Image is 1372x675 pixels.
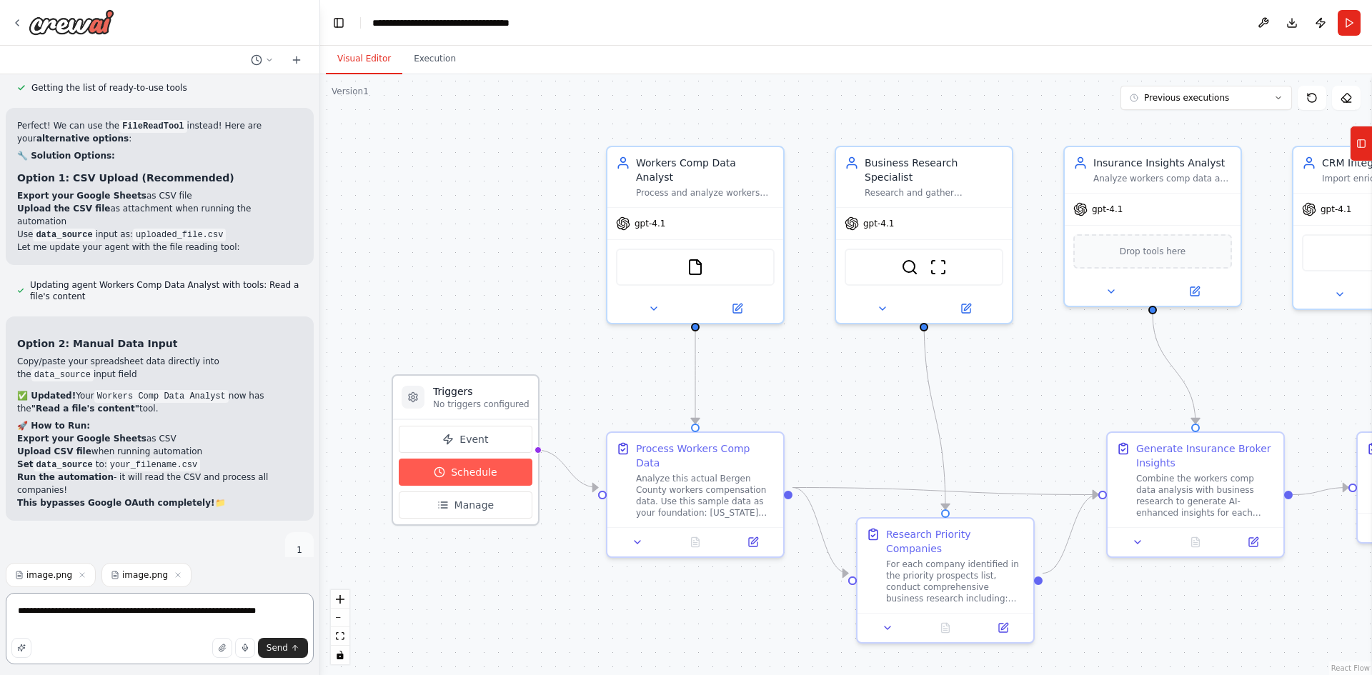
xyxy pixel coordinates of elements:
span: image.png [26,569,72,581]
li: to: [17,458,302,471]
div: Workers Comp Data AnalystProcess and analyze workers compensation insurance data from {data_sourc... [606,146,785,324]
strong: Upload CSV file [17,446,91,456]
button: Switch to previous chat [245,51,279,69]
div: Workers Comp Data Analyst [636,156,775,184]
g: Edge from 8885b9d7-271c-46c1-8292-1f1ff2cc05c4 to 0b90a412-c45e-4e75-af09-1a0ba98fc4a8 [1043,488,1098,581]
div: Generate Insurance Broker InsightsCombine the workers comp data analysis with business research t... [1106,431,1285,558]
span: Send [267,642,288,654]
div: Process Workers Comp DataAnalyze this actual Bergen County workers compensation data. Use this sa... [606,431,785,558]
div: Research Priority CompaniesFor each company identified in the priority prospects list, conduct co... [856,517,1035,644]
div: Process Workers Comp Data [636,441,775,470]
button: zoom out [331,609,349,627]
div: React Flow controls [331,590,349,664]
g: Edge from 72fa10e0-f0ea-4903-8151-1fd07d337e16 to 0b90a412-c45e-4e75-af09-1a0ba98fc4a8 [792,481,1098,502]
p: 📁 [17,496,302,509]
strong: Upload the CSV file [17,204,110,214]
span: Event [459,432,488,446]
button: Start a new chat [285,51,308,69]
span: image.png [122,569,168,581]
strong: 🔧 Solution Options: [17,151,115,161]
span: gpt-4.1 [635,218,665,229]
strong: Option 2: Manual Data Input [17,338,177,349]
p: 1 [297,544,302,556]
li: as CSV [17,432,302,445]
div: Business Research SpecialistResearch and gather comprehensive information about the top priority ... [835,146,1013,324]
code: FileReadTool [119,120,187,133]
span: Previous executions [1144,92,1229,104]
button: No output available [915,619,976,636]
button: Improve this prompt [11,638,31,658]
div: Analyze workers comp data and business research to generate AI-enhanced insights for each priorit... [1093,173,1232,184]
button: zoom in [331,590,349,609]
strong: This bypasses Google OAuth completely! [17,498,215,508]
code: data_source [33,229,95,241]
div: Analyze this actual Bergen County workers compensation data. Use this sample data as your foundat... [636,473,775,519]
button: Open in side panel [697,300,777,317]
button: fit view [331,627,349,646]
button: Open in side panel [925,300,1006,317]
button: Click to speak your automation idea [235,638,255,658]
button: Send [258,638,308,658]
button: Manage [399,491,532,519]
strong: 🚀 How to Run: [17,421,90,431]
li: as attachment when running the automation [17,202,302,228]
div: Combine the workers comp data analysis with business research to generate AI-enhanced insights fo... [1136,473,1275,519]
button: Schedule [399,459,532,486]
img: FileReadTool [687,259,704,276]
button: Open in side panel [1154,283,1235,300]
g: Edge from d0d5172b-755c-4933-b79e-ef4298ccbc3a to 0b90a412-c45e-4e75-af09-1a0ba98fc4a8 [1145,314,1203,424]
g: Edge from ec07ea99-c0fc-4876-9652-cb629f1e5dd1 to 8885b9d7-271c-46c1-8292-1f1ff2cc05c4 [917,317,953,509]
div: Insurance Insights Analyst [1093,156,1232,170]
span: Schedule [451,465,497,479]
code: your_filename.csv [107,459,200,471]
code: Workers Comp Data Analyst [94,390,229,403]
button: No output available [1165,534,1226,551]
strong: Set [17,459,96,469]
button: Open in side panel [978,619,1028,636]
g: Edge from triggers to 72fa10e0-f0ea-4903-8151-1fd07d337e16 [537,443,598,495]
div: Business Research Specialist [865,156,1003,184]
button: Upload files [212,638,232,658]
img: Logo [29,9,114,35]
button: Open in side panel [1228,534,1278,551]
li: when running automation [17,445,302,458]
div: Version 1 [332,86,369,97]
g: Edge from 72fa10e0-f0ea-4903-8151-1fd07d337e16 to 8885b9d7-271c-46c1-8292-1f1ff2cc05c4 [792,481,848,581]
a: React Flow attribution [1331,664,1370,672]
button: Execution [402,44,467,74]
div: TriggersNo triggers configuredEventScheduleManage [392,374,540,526]
div: Research Priority Companies [886,527,1025,556]
nav: breadcrumb [372,16,556,30]
li: - it will read the CSV and process all companies! [17,471,302,496]
div: Research and gather comprehensive information about the top priority businesses identified in the... [865,187,1003,199]
h3: Triggers [433,384,530,399]
img: SerplyWebSearchTool [901,259,918,276]
div: Insurance Insights AnalystAnalyze workers comp data and business research to generate AI-enhanced... [1063,146,1242,307]
span: Drop tools here [1120,244,1186,259]
button: Previous executions [1120,86,1292,110]
button: Visual Editor [326,44,402,74]
li: Copy/paste your spreadsheet data directly into the input field [17,355,302,381]
g: Edge from 0b90a412-c45e-4e75-af09-1a0ba98fc4a8 to cc3c0fce-a2b5-4fe6-8adc-3a42bdc297a6 [1293,481,1348,502]
strong: alternative options [36,134,129,144]
span: gpt-4.1 [863,218,894,229]
div: For each company identified in the priority prospects list, conduct comprehensive business resear... [886,559,1025,604]
strong: Run the automation [17,472,114,482]
li: as CSV file [17,189,302,202]
p: No triggers configured [433,399,530,410]
span: Updating agent Workers Comp Data Analyst with tools: Read a file's content [30,279,302,302]
span: gpt-4.1 [1092,204,1123,215]
button: Event [399,426,532,453]
strong: ✅ Updated! [17,391,76,401]
p: Your now has the tool. [17,389,302,415]
p: Perfect! We can use the instead! Here are your : [17,119,302,145]
button: Hide left sidebar [329,13,349,33]
span: Getting the list of ready-to-use tools [31,82,187,94]
div: Generate Insurance Broker Insights [1136,441,1275,470]
code: data_source [34,459,96,471]
p: Let me update your agent with the file reading tool: [17,241,302,254]
span: gpt-4.1 [1321,204,1351,215]
code: uploaded_file.csv [133,229,226,241]
button: Open in side panel [728,534,777,551]
strong: Export your Google Sheets [17,434,146,444]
